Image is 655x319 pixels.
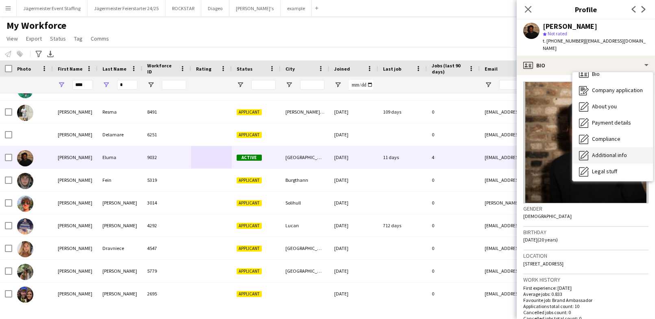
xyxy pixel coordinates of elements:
[523,82,648,203] img: Crew avatar or photo
[378,101,427,123] div: 109 days
[499,80,638,90] input: Email Filter Input
[378,214,427,237] div: 712 days
[53,237,98,259] div: [PERSON_NAME]
[517,4,655,15] h3: Profile
[72,80,93,90] input: First Name Filter Input
[300,80,324,90] input: City Filter Input
[281,192,329,214] div: Solihull
[592,151,627,159] span: Additional info
[17,196,33,212] img: Paul Kelly
[17,287,33,303] img: Sean-Paul Spiers
[523,276,648,283] h3: Work history
[142,146,191,168] div: 9032
[480,237,642,259] div: [EMAIL_ADDRESS][DOMAIN_NAME]
[237,132,262,138] span: Applicant
[281,237,329,259] div: [GEOGRAPHIC_DATA]
[162,80,186,90] input: Workforce ID Filter Input
[17,66,31,72] span: Photo
[543,38,646,51] span: | [EMAIL_ADDRESS][DOMAIN_NAME]
[46,49,55,59] app-action-btn: Export XLSX
[480,123,642,146] div: [EMAIL_ADDRESS][DOMAIN_NAME]
[334,66,350,72] span: Joined
[251,80,276,90] input: Status Filter Input
[98,282,142,305] div: [PERSON_NAME]
[7,35,18,42] span: View
[98,123,142,146] div: Delamare
[142,282,191,305] div: 2695
[47,33,69,44] a: Status
[237,246,262,252] span: Applicant
[523,309,648,315] p: Cancelled jobs count: 0
[50,35,66,42] span: Status
[548,30,567,37] span: Not rated
[480,214,642,237] div: [EMAIL_ADDRESS][DOMAIN_NAME]
[427,192,480,214] div: 0
[91,35,109,42] span: Comms
[17,173,33,189] img: Paul Fein
[237,177,262,183] span: Applicant
[281,101,329,123] div: [PERSON_NAME][GEOGRAPHIC_DATA]
[329,214,378,237] div: [DATE]
[142,237,191,259] div: 4547
[98,101,142,123] div: Resma
[329,237,378,259] div: [DATE]
[237,291,262,297] span: Applicant
[142,192,191,214] div: 3014
[102,81,110,88] button: Open Filter Menu
[523,285,648,291] p: First experience: [DATE]
[53,123,98,146] div: [PERSON_NAME]
[329,169,378,191] div: [DATE]
[229,0,281,16] button: [PERSON_NAME]'s
[142,101,191,123] div: 8491
[98,169,142,191] div: Fein
[87,0,165,16] button: Jägermeister Feierstarter 24/25
[17,218,33,235] img: Paul Varghese
[281,0,312,16] button: example
[427,101,480,123] div: 0
[543,23,597,30] div: [PERSON_NAME]
[592,70,600,78] span: Bio
[329,282,378,305] div: [DATE]
[427,237,480,259] div: 0
[572,164,653,180] div: Legal stuff
[281,169,329,191] div: Burgthann
[26,35,42,42] span: Export
[480,169,642,191] div: [EMAIL_ADDRESS][DOMAIN_NAME]
[427,260,480,282] div: 0
[237,81,244,88] button: Open Filter Menu
[71,33,86,44] a: Tag
[383,66,401,72] span: Last job
[237,155,262,161] span: Active
[147,63,176,75] span: Workforce ID
[17,150,33,166] img: Paul Eluma
[572,99,653,115] div: About you
[572,115,653,131] div: Payment details
[237,109,262,115] span: Applicant
[98,260,142,282] div: [PERSON_NAME]
[480,282,642,305] div: [EMAIL_ADDRESS][DOMAIN_NAME]
[74,35,83,42] span: Tag
[142,169,191,191] div: 5319
[102,66,126,72] span: Last Name
[165,0,201,16] button: ROCKSTAR
[480,192,642,214] div: [PERSON_NAME][EMAIL_ADDRESS][DOMAIN_NAME]
[281,146,329,168] div: [GEOGRAPHIC_DATA]
[329,146,378,168] div: [DATE]
[523,228,648,236] h3: Birthday
[523,303,648,309] p: Applications total count: 10
[142,260,191,282] div: 5779
[281,214,329,237] div: Lucan
[17,0,87,16] button: Jägermeister Event Staffing
[349,80,373,90] input: Joined Filter Input
[87,33,112,44] a: Comms
[592,168,617,175] span: Legal stuff
[572,66,653,82] div: Bio
[281,260,329,282] div: [GEOGRAPHIC_DATA]
[485,66,498,72] span: Email
[237,223,262,229] span: Applicant
[517,56,655,75] div: Bio
[98,237,142,259] div: Dravniece
[17,241,33,257] img: Paula Dravniece
[147,81,155,88] button: Open Filter Menu
[58,66,83,72] span: First Name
